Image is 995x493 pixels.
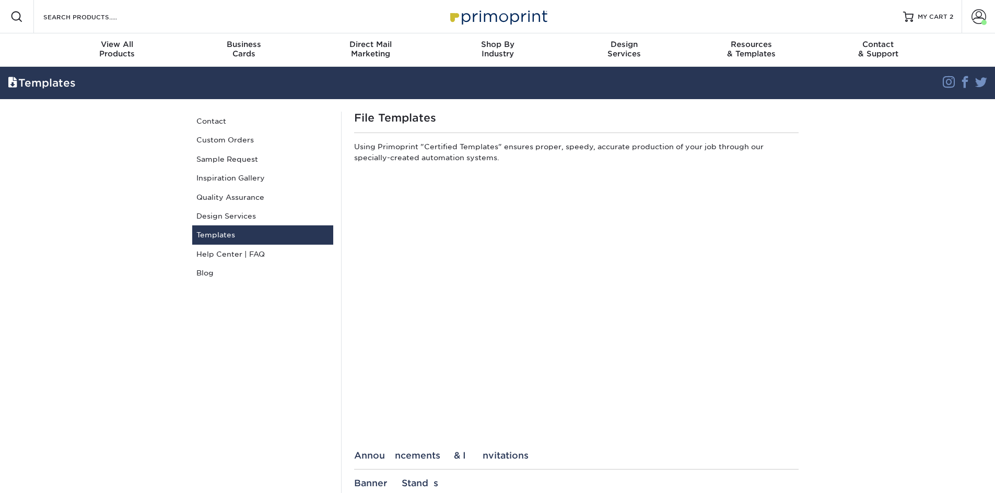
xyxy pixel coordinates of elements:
[192,207,333,225] a: Design Services
[180,40,307,49] span: Business
[192,245,333,263] a: Help Center | FAQ
[434,33,561,67] a: Shop ByIndustry
[192,263,333,282] a: Blog
[434,40,561,58] div: Industry
[307,40,434,49] span: Direct Mail
[54,40,181,58] div: Products
[180,33,307,67] a: BusinessCards
[918,13,947,21] span: MY CART
[446,5,550,28] img: Primoprint
[354,450,799,461] div: Announcements & Invitations
[307,40,434,58] div: Marketing
[688,40,815,58] div: & Templates
[42,10,144,23] input: SEARCH PRODUCTS.....
[354,112,799,124] h1: File Templates
[815,40,942,58] div: & Support
[307,33,434,67] a: Direct MailMarketing
[54,33,181,67] a: View AllProducts
[192,188,333,207] a: Quality Assurance
[192,225,333,244] a: Templates
[950,13,953,20] span: 2
[688,33,815,67] a: Resources& Templates
[354,478,799,488] div: Banner Stands
[815,33,942,67] a: Contact& Support
[354,141,799,167] p: Using Primoprint "Certified Templates" ensures proper, speedy, accurate production of your job th...
[561,33,688,67] a: DesignServices
[192,112,333,130] a: Contact
[561,40,688,49] span: Design
[54,40,181,49] span: View All
[561,40,688,58] div: Services
[192,130,333,149] a: Custom Orders
[192,169,333,187] a: Inspiration Gallery
[815,40,942,49] span: Contact
[434,40,561,49] span: Shop By
[180,40,307,58] div: Cards
[688,40,815,49] span: Resources
[192,150,333,169] a: Sample Request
